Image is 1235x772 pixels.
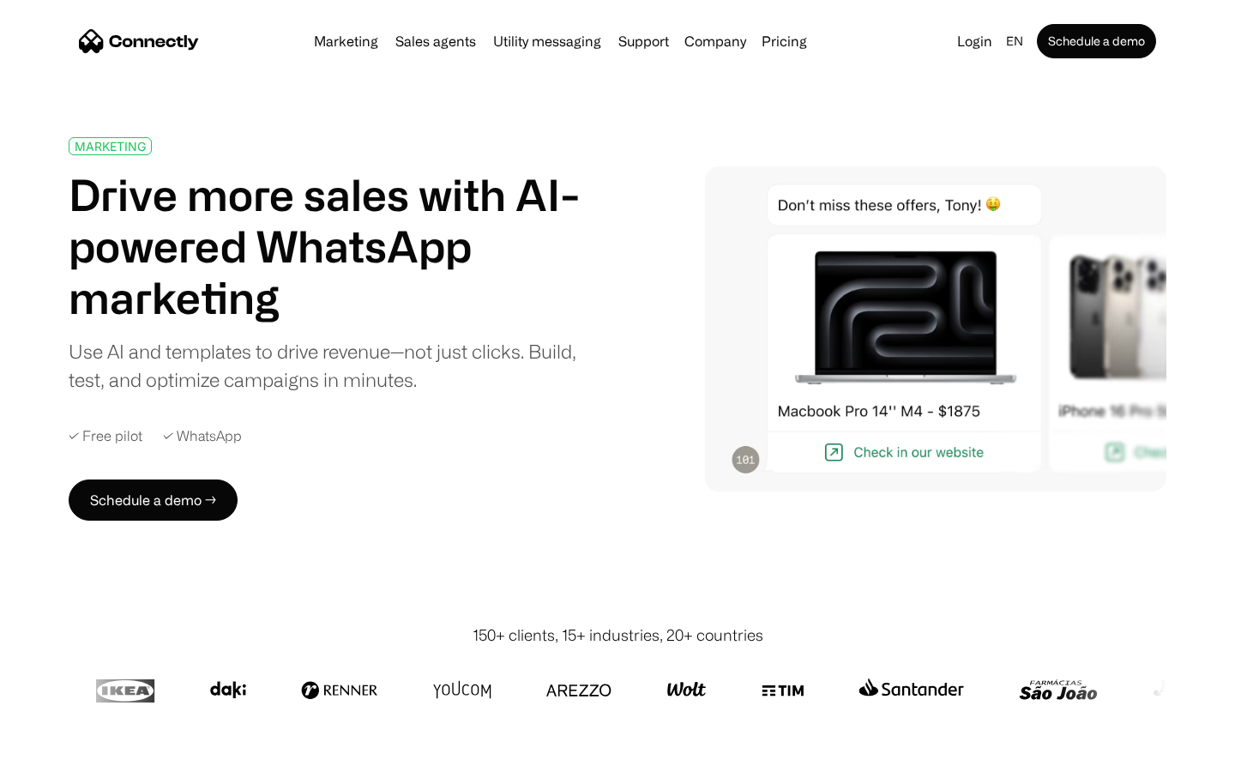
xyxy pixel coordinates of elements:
[307,34,385,48] a: Marketing
[1006,29,1023,53] div: en
[755,34,814,48] a: Pricing
[163,428,242,444] div: ✓ WhatsApp
[389,34,483,48] a: Sales agents
[684,29,746,53] div: Company
[17,740,103,766] aside: Language selected: English
[69,169,599,323] h1: Drive more sales with AI-powered WhatsApp marketing
[75,140,146,153] div: MARKETING
[486,34,608,48] a: Utility messaging
[950,29,999,53] a: Login
[69,479,238,521] a: Schedule a demo →
[69,337,599,394] div: Use AI and templates to drive revenue—not just clicks. Build, test, and optimize campaigns in min...
[611,34,676,48] a: Support
[1037,24,1156,58] a: Schedule a demo
[69,428,142,444] div: ✓ Free pilot
[34,742,103,766] ul: Language list
[473,624,763,647] div: 150+ clients, 15+ industries, 20+ countries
